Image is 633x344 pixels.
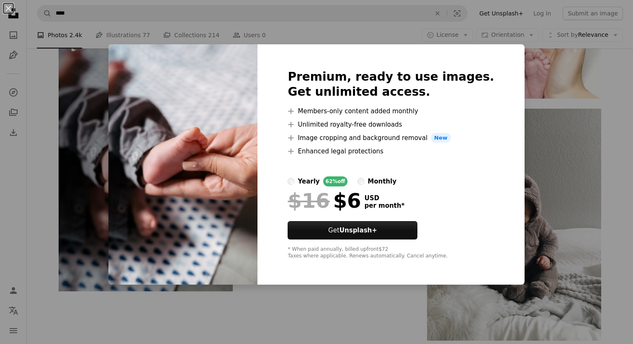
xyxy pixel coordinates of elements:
strong: Unsplash+ [340,227,377,234]
li: Members-only content added monthly [288,106,494,116]
img: premium_photo-1680229008403-5e4592ca89a8 [108,44,257,285]
li: Enhanced legal protections [288,146,494,156]
li: Image cropping and background removal [288,133,494,143]
input: yearly62%off [288,178,294,185]
div: monthly [368,176,396,186]
span: New [431,133,451,143]
input: monthly [358,178,364,185]
div: yearly [298,176,319,186]
span: per month * [364,202,404,209]
span: $16 [288,190,329,211]
div: $6 [288,190,361,211]
span: USD [364,194,404,202]
div: 62% off [323,176,348,186]
h2: Premium, ready to use images. Get unlimited access. [288,69,494,99]
li: Unlimited royalty-free downloads [288,120,494,130]
div: * When paid annually, billed upfront $72 Taxes where applicable. Renews automatically. Cancel any... [288,246,494,260]
button: GetUnsplash+ [288,221,417,240]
